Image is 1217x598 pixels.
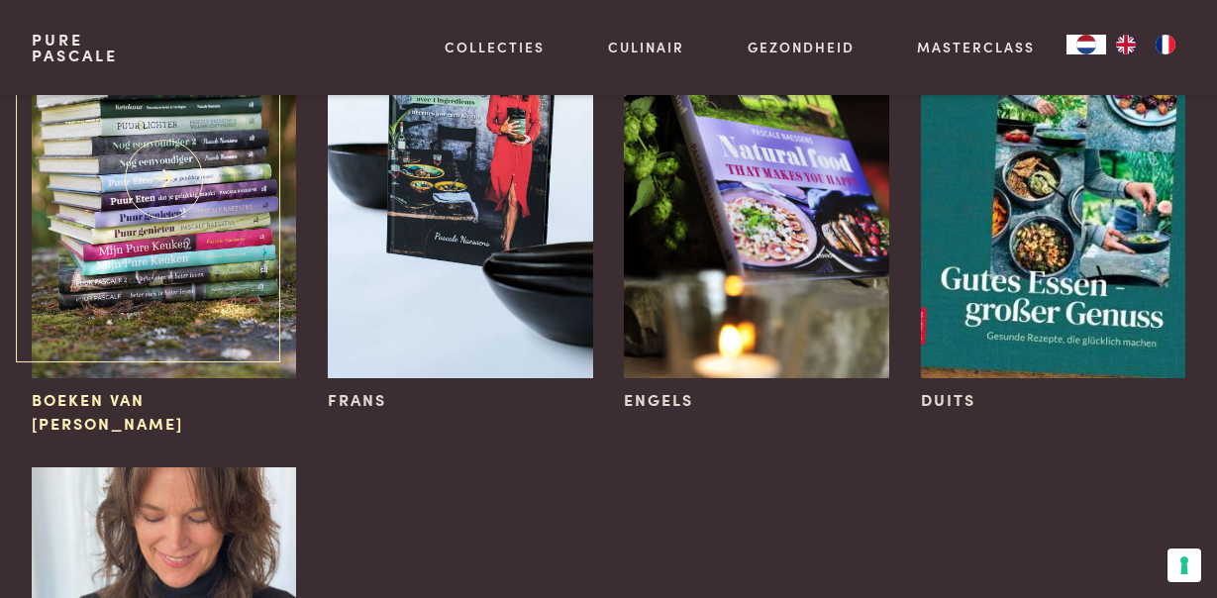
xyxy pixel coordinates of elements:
[921,388,975,412] span: Duits
[1066,35,1106,54] div: Language
[32,388,296,436] span: Boeken van [PERSON_NAME]
[1167,548,1201,582] button: Uw voorkeuren voor toestemming voor trackingtechnologieën
[445,37,545,57] a: Collecties
[1146,35,1185,54] a: FR
[32,32,118,63] a: PurePascale
[1066,35,1106,54] a: NL
[917,37,1035,57] a: Masterclass
[748,37,855,57] a: Gezondheid
[1066,35,1185,54] aside: Language selected: Nederlands
[624,388,693,412] span: Engels
[1106,35,1146,54] a: EN
[1106,35,1185,54] ul: Language list
[328,388,386,412] span: Frans
[608,37,684,57] a: Culinair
